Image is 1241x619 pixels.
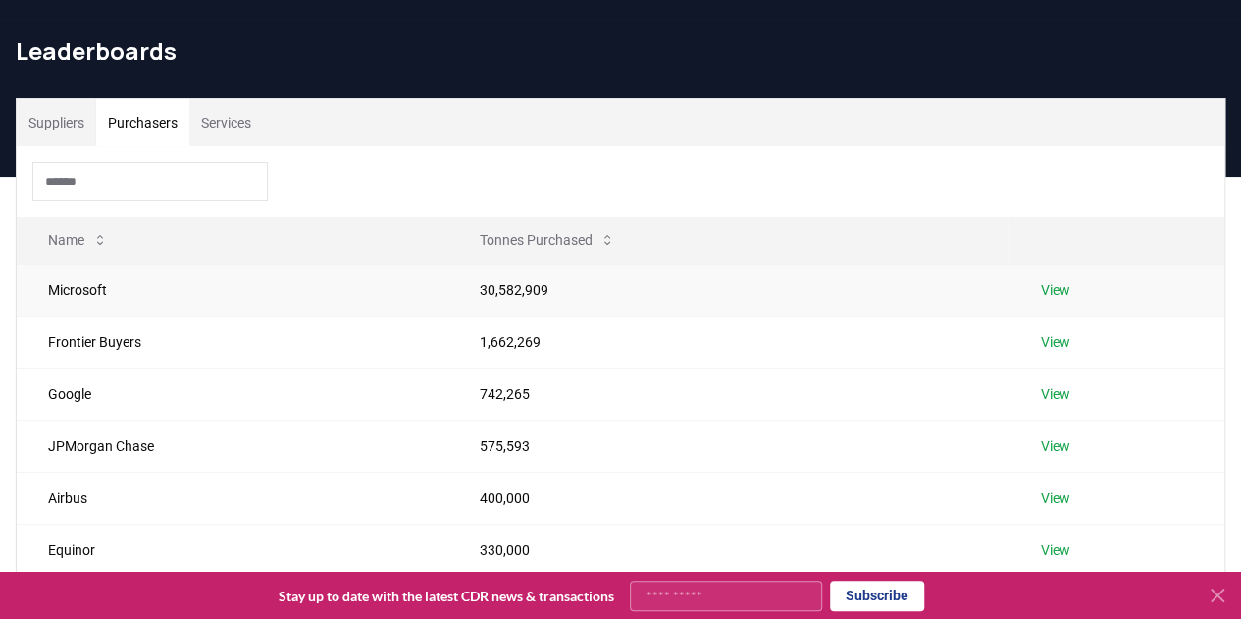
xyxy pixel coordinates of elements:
td: 400,000 [447,472,1008,524]
td: 30,582,909 [447,264,1008,316]
a: View [1040,385,1069,404]
a: View [1040,541,1069,560]
td: Equinor [17,524,447,576]
a: View [1040,489,1069,508]
a: View [1040,437,1069,456]
td: 330,000 [447,524,1008,576]
td: 742,265 [447,368,1008,420]
button: Suppliers [17,99,96,146]
td: 1,662,269 [447,316,1008,368]
td: Google [17,368,447,420]
a: View [1040,333,1069,352]
a: View [1040,281,1069,300]
button: Purchasers [96,99,189,146]
td: Frontier Buyers [17,316,447,368]
h1: Leaderboards [16,35,1225,67]
button: Name [32,221,124,260]
td: 575,593 [447,420,1008,472]
td: JPMorgan Chase [17,420,447,472]
td: Airbus [17,472,447,524]
button: Services [189,99,263,146]
td: Microsoft [17,264,447,316]
button: Tonnes Purchased [463,221,631,260]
